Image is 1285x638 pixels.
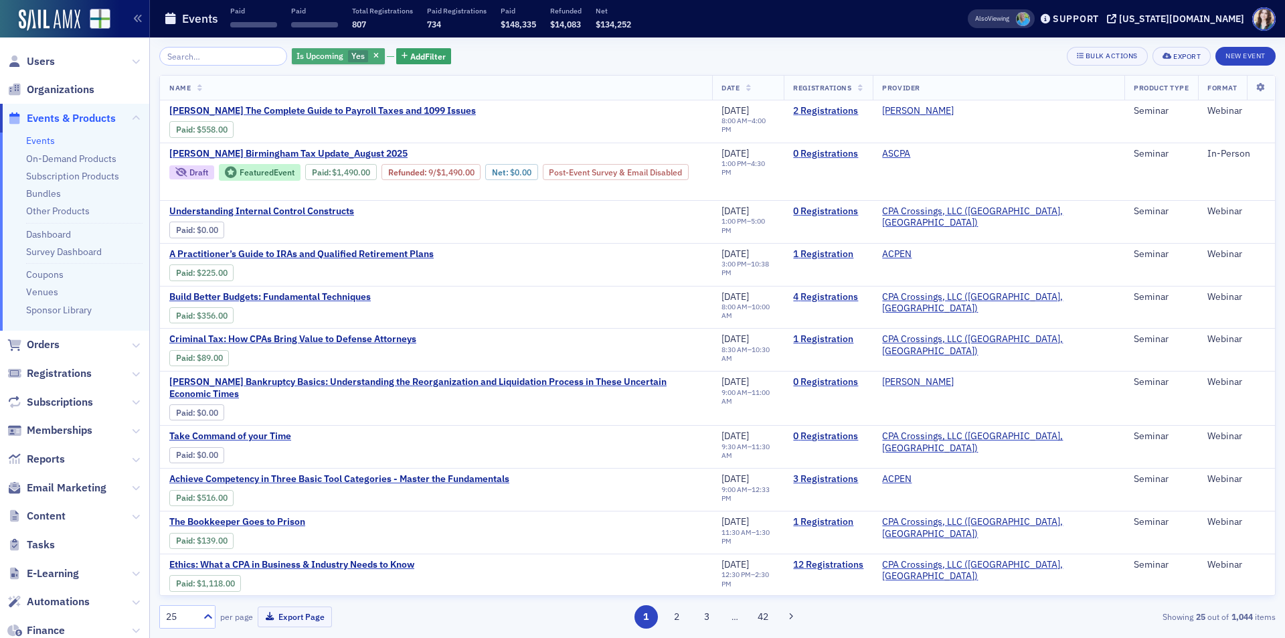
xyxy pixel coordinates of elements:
[169,121,234,137] div: Paid: 2 - $55800
[352,19,366,29] span: 807
[721,485,770,503] time: 12:33 PM
[197,493,228,503] span: $516.00
[721,302,770,320] time: 10:00 AM
[169,83,191,92] span: Name
[169,376,703,400] a: [PERSON_NAME] Bankruptcy Basics: Understanding the Reorganization and Liquidation Process in Thes...
[695,605,719,629] button: 3
[1207,206,1266,218] div: Webinar
[596,19,631,29] span: $134,252
[510,167,531,177] span: $0.00
[721,570,774,588] div: –
[26,246,102,258] a: Survey Dashboard
[27,82,94,97] span: Organizations
[169,222,224,238] div: Paid: 0 - $0
[169,376,703,400] span: Surgent's Bankruptcy Basics: Understanding the Reorganization and Liquidation Process in These Un...
[169,148,703,160] a: [PERSON_NAME] Birmingham Tax Update_August 2025
[197,125,228,135] span: $558.00
[7,395,93,410] a: Subscriptions
[1134,105,1189,117] div: Seminar
[169,490,234,506] div: Paid: 4 - $51600
[882,248,966,260] span: ACPEN
[793,473,863,485] a: 3 Registrations
[1119,13,1244,25] div: [US_STATE][DOMAIN_NAME]
[882,105,954,117] a: [PERSON_NAME]
[1134,333,1189,345] div: Seminar
[169,105,476,117] a: [PERSON_NAME] The Complete Guide to Payroll Taxes and 1099 Issues
[197,450,218,460] span: $0.00
[1215,49,1276,61] a: New Event
[721,485,774,503] div: –
[501,6,536,15] p: Paid
[721,528,774,546] div: –
[26,135,55,147] a: Events
[7,82,94,97] a: Organizations
[913,611,1276,623] div: Showing out of items
[381,164,481,180] div: Refunded: 0 - $149000
[197,353,223,363] span: $89.00
[197,578,235,588] span: $1,118.00
[1134,559,1189,571] div: Seminar
[176,311,193,321] a: Paid
[388,167,424,177] a: Refunded
[176,578,193,588] a: Paid
[721,116,766,134] time: 4:00 PM
[312,167,329,177] a: Paid
[169,206,394,218] a: Understanding Internal Control Constructs
[1229,611,1255,623] strong: 1,044
[882,376,966,388] span: SURGENT
[197,408,218,418] span: $0.00
[176,493,197,503] span: :
[169,473,509,485] a: Achieve Competency in Three Basic Tool Categories - Master the Fundamentals
[721,159,774,177] div: –
[721,558,749,570] span: [DATE]
[1134,206,1189,218] div: Seminar
[1215,47,1276,66] button: New Event
[793,105,863,117] a: 2 Registrations
[169,404,224,420] div: Paid: 0 - $0
[230,22,277,27] span: ‌
[882,430,1115,454] span: CPA Crossings, LLC (Rochester, MI)
[882,430,1115,454] a: CPA Crossings, LLC ([GEOGRAPHIC_DATA], [GEOGRAPHIC_DATA])
[1134,376,1189,388] div: Seminar
[550,19,581,29] span: $14,083
[27,111,116,126] span: Events & Products
[169,307,234,323] div: Paid: 5 - $35600
[197,536,228,546] span: $139.00
[882,333,1115,357] span: CPA Crossings, LLC (Rochester, MI)
[169,248,434,260] a: A Practitioner’s Guide to IRAs and Qualified Retirement Plans
[882,148,910,160] a: ASCPA
[396,48,451,65] button: AddFilter
[427,6,487,15] p: Paid Registrations
[169,559,414,571] a: Ethics: What a CPA in Business & Industry Needs to Know
[793,376,863,388] a: 0 Registrations
[752,605,775,629] button: 42
[291,22,338,27] span: ‌
[1193,611,1207,623] strong: 25
[721,570,769,588] time: 2:30 PM
[793,83,851,92] span: Registrations
[27,538,55,552] span: Tasks
[1134,430,1189,443] div: Seminar
[793,333,863,345] a: 1 Registration
[7,337,60,352] a: Orders
[189,169,208,176] div: Draft
[197,268,228,278] span: $225.00
[485,164,537,180] div: Net: $0
[27,566,79,581] span: E-Learning
[169,264,234,281] div: Paid: 1 - $22500
[721,388,774,406] div: –
[721,116,774,134] div: –
[721,430,749,442] span: [DATE]
[721,104,749,116] span: [DATE]
[721,333,749,345] span: [DATE]
[176,450,197,460] span: :
[1252,7,1276,31] span: Profile
[159,47,287,66] input: Search…
[882,291,1115,315] a: CPA Crossings, LLC ([GEOGRAPHIC_DATA], [GEOGRAPHIC_DATA])
[721,388,770,406] time: 11:00 AM
[169,516,394,528] a: The Bookkeeper Goes to Prison
[27,54,55,69] span: Users
[793,291,863,303] a: 4 Registrations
